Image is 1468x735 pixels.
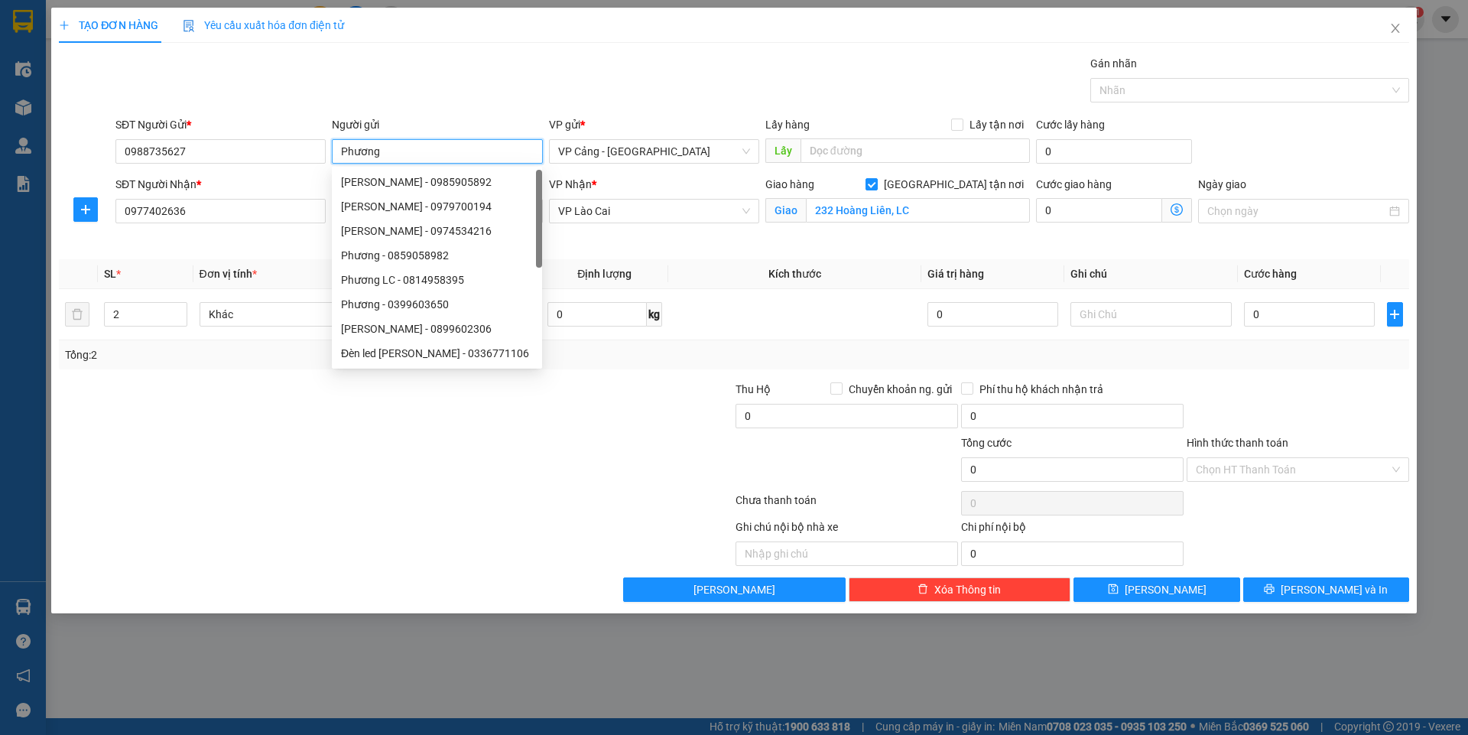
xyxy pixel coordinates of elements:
span: plus [1388,308,1402,320]
label: Cước lấy hàng [1036,119,1105,131]
div: Ghi chú nội bộ nhà xe [736,519,958,541]
label: Hình thức thanh toán [1187,437,1288,449]
input: Ngày giao [1207,203,1385,220]
span: kg [647,302,662,327]
div: SĐT Người Nhận [115,176,326,193]
span: plus [59,20,70,31]
span: Cước hàng [1244,268,1297,280]
div: Đèn led [PERSON_NAME] - 0336771106 [341,345,533,362]
strong: TĐ chuyển phát: [66,84,132,108]
div: [PERSON_NAME] - 0985905892 [341,174,533,190]
input: Cước giao hàng [1036,198,1162,223]
button: Close [1374,8,1417,50]
button: printer[PERSON_NAME] và In [1243,577,1409,602]
span: Lấy hàng [765,119,810,131]
span: close [1389,22,1401,34]
span: [PERSON_NAME] [1125,581,1207,598]
span: plus [74,203,97,216]
div: SĐT Người Gửi [115,116,326,133]
span: Phí thu hộ khách nhận trả [973,381,1109,398]
input: Giao tận nơi [806,198,1030,223]
span: Xóa Thông tin [934,581,1001,598]
span: SL [104,268,116,280]
div: Linh Phương - 0899602306 [332,317,542,341]
span: [GEOGRAPHIC_DATA] tận nơi [878,176,1030,193]
input: Dọc đường [801,138,1030,163]
span: VP Cảng - Hà Nội [558,140,750,163]
span: [PERSON_NAME] [693,581,775,598]
span: TẠO ĐƠN HÀNG [59,19,158,31]
img: logo [5,46,64,105]
label: Gán nhãn [1090,57,1137,70]
strong: 02143888555, 0243777888 [81,96,148,120]
div: Tổng: 2 [65,346,567,363]
div: Chưa thanh toán [734,492,960,519]
label: Cước giao hàng [1036,178,1112,190]
span: Tổng cước [961,437,1012,449]
button: plus [1387,302,1403,327]
button: deleteXóa Thông tin [849,577,1071,602]
input: Cước lấy hàng [1036,139,1192,164]
div: Phương - 0859058982 [341,247,533,264]
div: Phương LC - 0814958395 [341,272,533,288]
span: Lấy [765,138,801,163]
th: Ghi chú [1064,259,1239,289]
div: Phương - 0399603650 [341,296,533,313]
span: Chuyển khoản ng. gửi [843,381,958,398]
span: printer [1264,584,1275,596]
input: Ghi Chú [1070,302,1233,327]
div: Đèn led Thu Phương - 0336771106 [332,341,542,366]
span: [PERSON_NAME] và In [1281,581,1388,598]
span: delete [917,584,928,596]
input: Nhập ghi chú [736,541,958,566]
span: Kích thước [768,268,821,280]
button: plus [73,197,98,222]
div: Phương Linh - 0974534216 [332,219,542,243]
span: dollar-circle [1171,203,1183,216]
button: delete [65,302,89,327]
span: Khác [209,303,352,326]
span: Giá trị hàng [927,268,984,280]
img: icon [183,20,195,32]
button: [PERSON_NAME] [623,577,846,602]
button: save[PERSON_NAME] [1073,577,1239,602]
span: VP Nhận [549,178,592,190]
div: [PERSON_NAME] - 0979700194 [341,198,533,215]
div: Anh Phương - 0979700194 [332,194,542,219]
div: [PERSON_NAME] - 0974534216 [341,223,533,239]
span: BD1408250186 [149,89,240,105]
span: Đơn vị tính [200,268,257,280]
div: Phương - 0399603650 [332,292,542,317]
span: Giao hàng [765,178,814,190]
div: Anh Phương - 0985905892 [332,170,542,194]
span: Thu Hộ [736,383,771,395]
span: Giao [765,198,806,223]
span: save [1108,584,1119,596]
input: 0 [927,302,1057,327]
span: Yêu cầu xuất hóa đơn điện tử [183,19,344,31]
label: Ngày giao [1198,178,1246,190]
span: Lấy tận nơi [963,116,1030,133]
div: VP gửi [549,116,759,133]
div: Chi phí nội bộ [961,519,1184,541]
strong: VIỆT HIẾU LOGISTIC [70,12,144,45]
span: VP Lào Cai [558,200,750,223]
strong: PHIẾU GỬI HÀNG [68,48,145,81]
div: Phương - 0859058982 [332,243,542,268]
div: [PERSON_NAME] - 0899602306 [341,320,533,337]
div: Phương LC - 0814958395 [332,268,542,292]
span: Định lượng [577,268,632,280]
div: Người gửi [332,116,542,133]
